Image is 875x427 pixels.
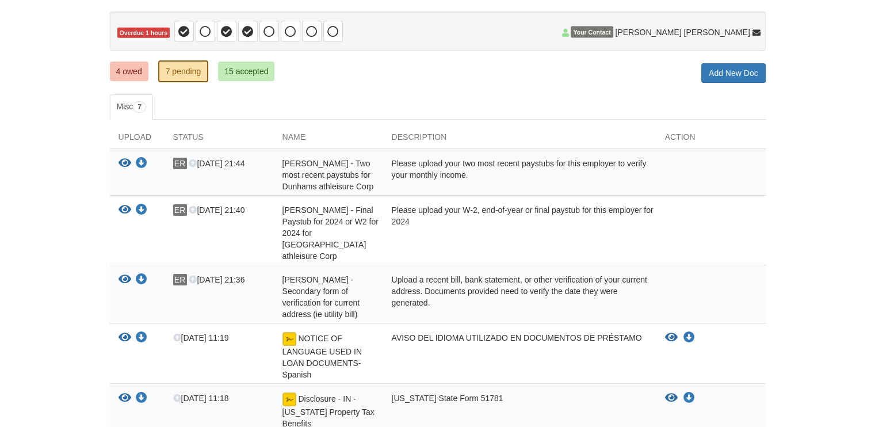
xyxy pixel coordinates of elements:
[119,158,131,170] button: View EDGAR RINCON AVILA - Two most recent paystubs for Dunhams athleisure Corp
[383,332,656,380] div: AVISO DEL IDIOMA UTILIZADO EN DOCUMENTOS DE PRÉSTAMO
[119,332,131,344] button: View NOTICE OF LANGUAGE USED IN LOAN DOCUMENTS-Spanish
[665,332,678,344] button: View NOTICE OF LANGUAGE USED IN LOAN DOCUMENTS-Spanish
[189,159,244,168] span: [DATE] 21:44
[165,131,274,148] div: Status
[110,62,148,81] a: 4 owed
[189,205,244,215] span: [DATE] 21:40
[683,394,695,403] a: Download Disclosure - IN - Indiana Property Tax Benefits
[383,158,656,192] div: Please upload your two most recent paystubs for this employer to verify your monthly income.
[117,28,170,39] span: Overdue 1 hours
[136,159,147,169] a: Download EDGAR RINCON AVILA - Two most recent paystubs for Dunhams athleisure Corp
[119,392,131,405] button: View Disclosure - IN - Indiana Property Tax Benefits
[571,26,613,38] span: Your Contact
[119,274,131,286] button: View EDGAR RINCON AVILA - Secondary form of verification for current address (ie utility bill)
[383,131,656,148] div: Description
[110,131,165,148] div: Upload
[282,159,374,191] span: [PERSON_NAME] - Two most recent paystubs for Dunhams athleisure Corp
[136,206,147,215] a: Download EDGAR RINCON AVILA - Final Paystub for 2024 or W2 for 2024 for Dunhams athleisure Corp
[383,274,656,320] div: Upload a recent bill, bank statement, or other verification of your current address. Documents pr...
[173,333,229,342] span: [DATE] 11:19
[282,392,296,406] img: Document fully signed
[274,131,383,148] div: Name
[110,94,153,120] a: Misc
[189,275,244,284] span: [DATE] 21:36
[656,131,766,148] div: Action
[383,204,656,262] div: Please upload your W-2, end-of-year or final paystub for this employer for 2024
[615,26,750,38] span: [PERSON_NAME] [PERSON_NAME]
[282,334,362,379] span: NOTICE OF LANGUAGE USED IN LOAN DOCUMENTS-Spanish
[158,60,209,82] a: 7 pending
[133,101,146,113] span: 7
[173,158,187,169] span: ER
[173,394,229,403] span: [DATE] 11:18
[119,204,131,216] button: View EDGAR RINCON AVILA - Final Paystub for 2024 or W2 for 2024 for Dunhams athleisure Corp
[665,392,678,404] button: View Disclosure - IN - Indiana Property Tax Benefits
[282,332,296,346] img: Document fully signed
[683,333,695,342] a: Download NOTICE OF LANGUAGE USED IN LOAN DOCUMENTS-Spanish
[136,276,147,285] a: Download EDGAR RINCON AVILA - Secondary form of verification for current address (ie utility bill)
[136,394,147,403] a: Download Disclosure - IN - Indiana Property Tax Benefits
[701,63,766,83] a: Add New Doc
[173,274,187,285] span: ER
[282,205,379,261] span: [PERSON_NAME] - Final Paystub for 2024 or W2 for 2024 for [GEOGRAPHIC_DATA] athleisure Corp
[282,275,360,319] span: [PERSON_NAME] - Secondary form of verification for current address (ie utility bill)
[218,62,274,81] a: 15 accepted
[136,334,147,343] a: Download NOTICE OF LANGUAGE USED IN LOAN DOCUMENTS-Spanish
[173,204,187,216] span: ER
